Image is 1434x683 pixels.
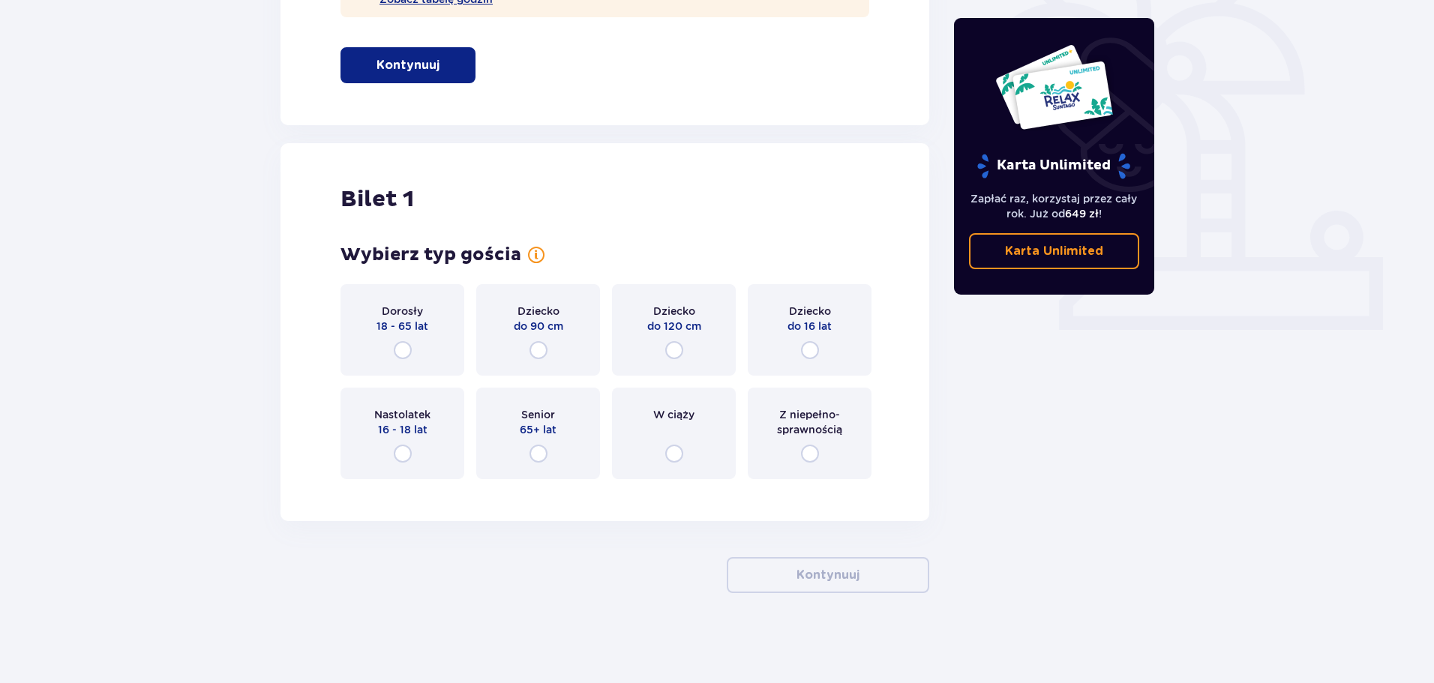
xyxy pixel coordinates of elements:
span: Dorosły [382,304,423,319]
span: Z niepełno­sprawnością [761,407,858,437]
span: Dziecko [653,304,695,319]
span: 18 - 65 lat [376,319,428,334]
button: Kontynuuj [727,557,929,593]
span: W ciąży [653,407,694,422]
span: Senior [521,407,555,422]
span: do 16 lat [787,319,832,334]
button: Kontynuuj [340,47,475,83]
h3: Wybierz typ gościa [340,244,521,266]
span: Dziecko [517,304,559,319]
a: Karta Unlimited [969,233,1140,269]
span: 16 - 18 lat [378,422,427,437]
img: Dwie karty całoroczne do Suntago z napisem 'UNLIMITED RELAX', na białym tle z tropikalnymi liśćmi... [994,43,1114,130]
p: Zapłać raz, korzystaj przez cały rok. Już od ! [969,191,1140,221]
p: Kontynuuj [376,57,439,73]
span: 65+ lat [520,422,556,437]
h2: Bilet 1 [340,185,414,214]
p: Karta Unlimited [976,153,1132,179]
span: Nastolatek [374,407,430,422]
span: Dziecko [789,304,831,319]
span: do 120 cm [647,319,701,334]
p: Karta Unlimited [1005,243,1103,259]
p: Kontynuuj [796,567,859,583]
span: do 90 cm [514,319,563,334]
span: 649 zł [1065,208,1099,220]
